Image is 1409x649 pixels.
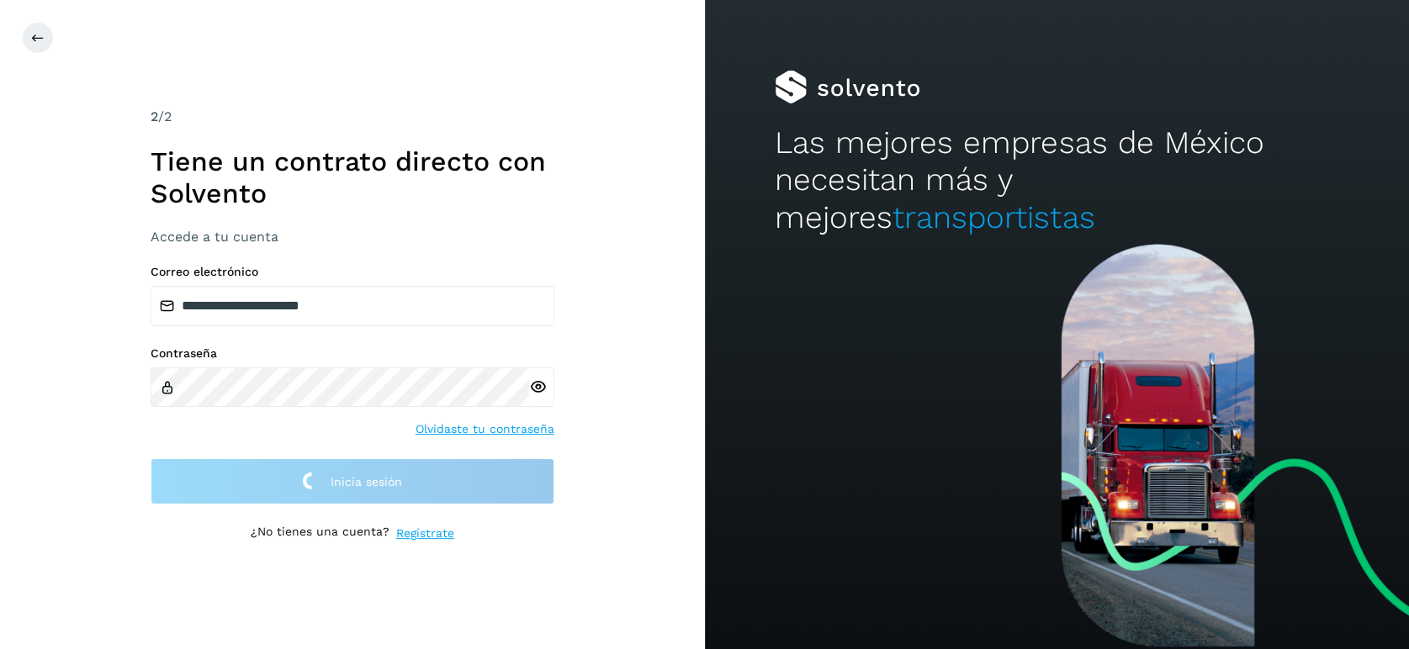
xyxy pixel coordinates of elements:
a: Regístrate [396,525,454,542]
div: /2 [151,107,554,127]
label: Correo electrónico [151,265,554,279]
h2: Las mejores empresas de México necesitan más y mejores [775,124,1338,236]
span: transportistas [893,199,1094,235]
p: ¿No tienes una cuenta? [251,525,389,542]
span: 2 [151,108,158,124]
span: Inicia sesión [331,476,402,488]
h1: Tiene un contrato directo con Solvento [151,145,554,210]
h3: Accede a tu cuenta [151,229,554,245]
button: Inicia sesión [151,458,554,504]
label: Contraseña [151,346,554,361]
a: Olvidaste tu contraseña [416,420,554,438]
